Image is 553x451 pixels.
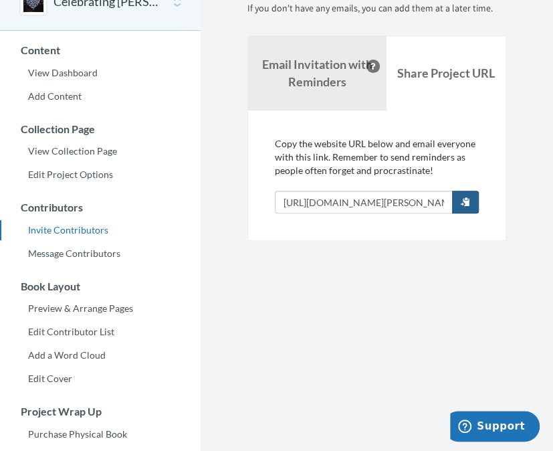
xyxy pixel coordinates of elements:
[1,280,201,292] h3: Book Layout
[1,123,201,135] h3: Collection Page
[1,44,201,56] h3: Content
[275,137,479,213] div: Copy the website URL below and email everyone with this link. Remember to send reminders as peopl...
[450,411,540,444] iframe: Opens a widget where you can chat to one of our agents
[397,66,494,80] b: Share Project URL
[1,405,201,418] h3: Project Wrap Up
[1,201,201,213] h3: Contributors
[262,57,372,89] strong: Email Invitation with Reminders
